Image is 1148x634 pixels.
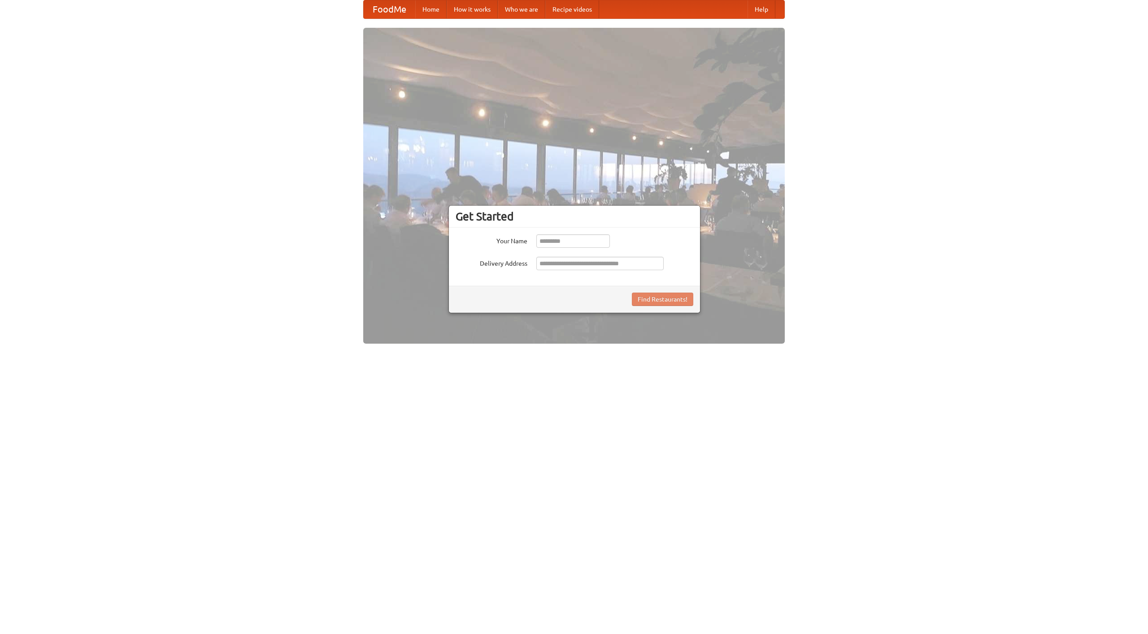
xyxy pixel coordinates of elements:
a: Who we are [498,0,545,18]
a: FoodMe [364,0,415,18]
h3: Get Started [456,210,693,223]
a: How it works [447,0,498,18]
button: Find Restaurants! [632,293,693,306]
a: Home [415,0,447,18]
a: Recipe videos [545,0,599,18]
a: Help [748,0,775,18]
label: Your Name [456,234,527,246]
label: Delivery Address [456,257,527,268]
